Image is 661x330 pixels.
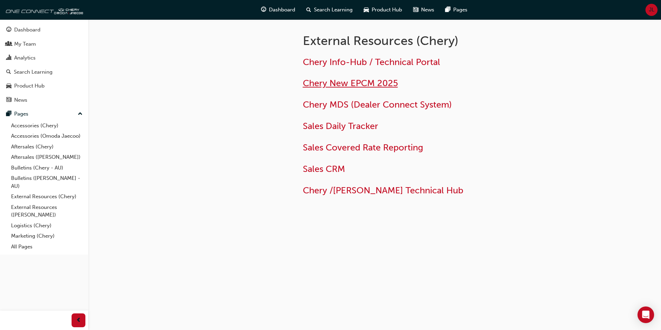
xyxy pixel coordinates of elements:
span: pages-icon [445,6,450,14]
div: Product Hub [14,82,45,90]
a: External Resources ([PERSON_NAME]) [8,202,85,220]
a: Search Learning [3,66,85,79]
span: Dashboard [269,6,295,14]
a: search-iconSearch Learning [301,3,358,17]
a: Sales CRM [303,164,345,174]
span: car-icon [364,6,369,14]
a: guage-iconDashboard [255,3,301,17]
a: Accessories (Chery) [8,120,85,131]
button: DashboardMy TeamAnalyticsSearch LearningProduct HubNews [3,22,85,108]
a: Marketing (Chery) [8,231,85,241]
a: Product Hub [3,80,85,92]
a: Chery MDS (Dealer Connect System) [303,99,452,110]
span: guage-icon [6,27,11,33]
a: All Pages [8,241,85,252]
a: Bulletins (Chery - AU) [8,163,85,173]
a: Analytics [3,52,85,64]
div: Search Learning [14,68,53,76]
span: people-icon [6,41,11,47]
a: Chery New EPCM 2025 [303,78,398,89]
div: News [14,96,27,104]
span: JL [649,6,654,14]
span: prev-icon [76,316,81,325]
span: search-icon [6,69,11,75]
span: Search Learning [314,6,353,14]
span: Product Hub [372,6,402,14]
a: Logistics (Chery) [8,220,85,231]
span: pages-icon [6,111,11,117]
a: Chery Info-Hub / Technical Portal [303,57,440,67]
a: Bulletins ([PERSON_NAME] - AU) [8,173,85,191]
button: Pages [3,108,85,120]
span: guage-icon [261,6,266,14]
div: Pages [14,110,28,118]
a: Aftersales (Chery) [8,141,85,152]
a: My Team [3,38,85,51]
span: News [421,6,434,14]
a: Chery /[PERSON_NAME] Technical Hub [303,185,463,196]
a: Sales Daily Tracker [303,121,378,131]
span: chart-icon [6,55,11,61]
h1: External Resources (Chery) [303,33,530,48]
div: My Team [14,40,36,48]
a: news-iconNews [408,3,440,17]
img: oneconnect [3,3,83,17]
a: Aftersales ([PERSON_NAME]) [8,152,85,163]
a: External Resources (Chery) [8,191,85,202]
a: Dashboard [3,24,85,36]
div: Open Intercom Messenger [637,306,654,323]
a: News [3,94,85,107]
a: Sales Covered Rate Reporting [303,142,423,153]
span: news-icon [413,6,418,14]
a: car-iconProduct Hub [358,3,408,17]
span: up-icon [78,110,83,119]
a: Accessories (Omoda Jaecoo) [8,131,85,141]
div: Dashboard [14,26,40,34]
span: news-icon [6,97,11,103]
button: JL [645,4,658,16]
a: pages-iconPages [440,3,473,17]
span: Pages [453,6,467,14]
span: search-icon [306,6,311,14]
span: car-icon [6,83,11,89]
div: Analytics [14,54,36,62]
